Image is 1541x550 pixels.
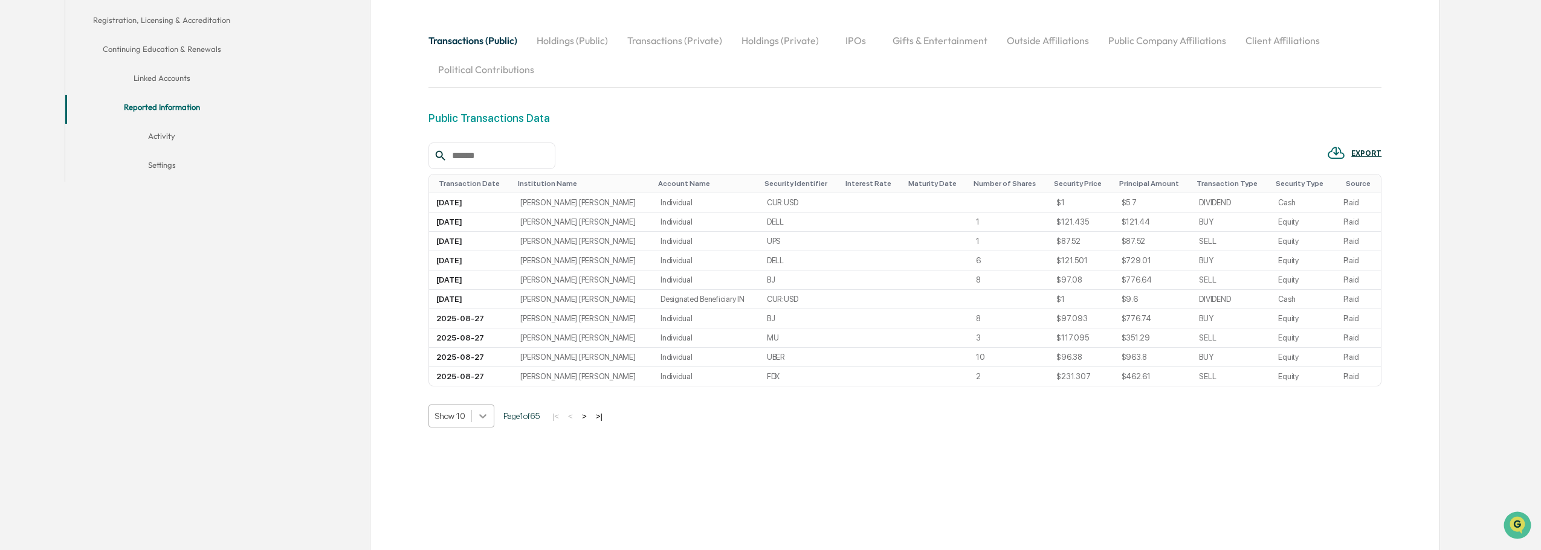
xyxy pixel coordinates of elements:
[1049,348,1114,367] td: $96.38
[1351,149,1381,158] div: EXPORT
[1336,328,1381,348] td: Plaid
[513,290,653,309] td: [PERSON_NAME] [PERSON_NAME]
[1049,251,1114,270] td: $121.501
[518,179,648,188] div: Toggle SortBy
[760,367,841,386] td: FDX
[908,179,964,188] div: Toggle SortBy
[65,95,259,124] button: Reported Information
[1192,270,1271,290] td: SELL
[760,213,841,232] td: DELL
[513,348,653,367] td: [PERSON_NAME] [PERSON_NAME]
[653,328,760,348] td: Individual
[883,26,997,55] button: Gifts & Entertainment
[1114,348,1192,367] td: $963.8
[764,179,836,188] div: Toggle SortBy
[653,193,760,213] td: Individual
[1336,309,1381,328] td: Plaid
[513,251,653,270] td: [PERSON_NAME] [PERSON_NAME]
[1192,251,1271,270] td: BUY
[829,26,883,55] button: IPOs
[24,175,76,187] span: Data Lookup
[1114,328,1192,348] td: $351.29
[513,270,653,290] td: [PERSON_NAME] [PERSON_NAME]
[578,411,590,421] button: >
[429,251,514,270] td: [DATE]
[1114,193,1192,213] td: $5.7
[618,26,732,55] button: Transactions (Private)
[7,147,83,169] a: 🖐️Preclearance
[205,96,220,110] button: Start new chat
[513,309,653,328] td: [PERSON_NAME] [PERSON_NAME]
[974,179,1044,188] div: Toggle SortBy
[1271,328,1336,348] td: Equity
[1336,348,1381,367] td: Plaid
[513,328,653,348] td: [PERSON_NAME] [PERSON_NAME]
[1114,270,1192,290] td: $776.64
[439,179,509,188] div: Toggle SortBy
[653,232,760,251] td: Individual
[428,26,1381,84] div: secondary tabs example
[429,270,514,290] td: [DATE]
[969,348,1049,367] td: 10
[1327,144,1345,162] img: EXPORT
[732,26,829,55] button: Holdings (Private)
[564,411,577,421] button: <
[65,37,259,66] button: Continuing Education & Renewals
[1336,213,1381,232] td: Plaid
[65,124,259,153] button: Activity
[65,66,259,95] button: Linked Accounts
[760,328,841,348] td: MU
[969,367,1049,386] td: 2
[41,92,198,104] div: Start new chat
[997,26,1099,55] button: Outside Affiliations
[1114,232,1192,251] td: $87.52
[1049,290,1114,309] td: $1
[1192,213,1271,232] td: BUY
[653,290,760,309] td: Designated Beneficiary IN
[428,55,544,84] button: Political Contributions
[1049,367,1114,386] td: $231.307
[1336,251,1381,270] td: Plaid
[12,25,220,45] p: How can we help?
[760,232,841,251] td: UPS
[83,147,155,169] a: 🗄️Attestations
[12,153,22,163] div: 🖐️
[1271,213,1336,232] td: Equity
[1336,232,1381,251] td: Plaid
[1099,26,1236,55] button: Public Company Affiliations
[428,112,550,124] div: Public Transactions Data
[7,170,81,192] a: 🔎Data Lookup
[1271,251,1336,270] td: Equity
[120,205,146,214] span: Pylon
[653,367,760,386] td: Individual
[88,153,97,163] div: 🗄️
[65,8,259,37] button: Registration, Licensing & Accreditation
[1192,232,1271,251] td: SELL
[549,411,563,421] button: |<
[1049,232,1114,251] td: $87.52
[1192,290,1271,309] td: DIVIDEND
[969,270,1049,290] td: 8
[592,411,606,421] button: >|
[1271,193,1336,213] td: Cash
[85,204,146,214] a: Powered byPylon
[1114,251,1192,270] td: $729.01
[658,179,755,188] div: Toggle SortBy
[429,232,514,251] td: [DATE]
[845,179,899,188] div: Toggle SortBy
[24,152,78,164] span: Preclearance
[1114,309,1192,328] td: $776.74
[969,309,1049,328] td: 8
[760,193,841,213] td: CUR:USD
[429,213,514,232] td: [DATE]
[1054,179,1109,188] div: Toggle SortBy
[653,309,760,328] td: Individual
[428,26,527,55] button: Transactions (Public)
[513,213,653,232] td: [PERSON_NAME] [PERSON_NAME]
[1049,309,1114,328] td: $97.093
[1049,270,1114,290] td: $97.08
[503,411,540,421] span: Page 1 of 65
[513,367,653,386] td: [PERSON_NAME] [PERSON_NAME]
[1271,290,1336,309] td: Cash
